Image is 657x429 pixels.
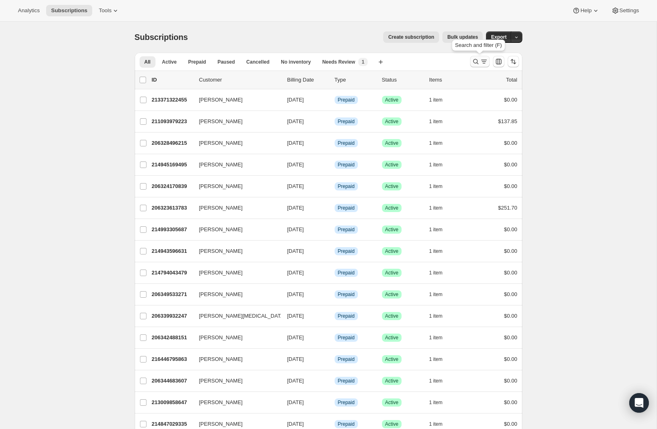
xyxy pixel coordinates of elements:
[152,202,517,214] div: 206323613783[PERSON_NAME][DATE]InfoPrepaidSuccessActive1 item$251.70
[199,355,243,363] span: [PERSON_NAME]
[152,312,193,320] p: 206339932247
[287,270,304,276] span: [DATE]
[429,202,452,214] button: 1 item
[199,334,243,342] span: [PERSON_NAME]
[498,205,517,211] span: $251.70
[194,374,276,387] button: [PERSON_NAME]
[385,118,399,125] span: Active
[287,421,304,427] span: [DATE]
[152,267,517,279] div: 214794043479[PERSON_NAME][DATE]InfoPrepaidSuccessActive1 item$0.00
[619,7,639,14] span: Settings
[51,7,87,14] span: Subscriptions
[338,399,355,406] span: Prepaid
[606,5,644,16] button: Settings
[504,378,517,384] span: $0.00
[199,269,243,277] span: [PERSON_NAME]
[152,94,517,106] div: 213371322455[PERSON_NAME][DATE]InfoPrepaidSuccessActive1 item$0.00
[194,396,276,409] button: [PERSON_NAME]
[194,353,276,366] button: [PERSON_NAME]
[287,248,304,254] span: [DATE]
[152,182,193,190] p: 206324170839
[152,334,193,342] p: 206342488151
[194,266,276,279] button: [PERSON_NAME]
[382,76,423,84] p: Status
[246,59,270,65] span: Cancelled
[152,355,193,363] p: 216446795863
[194,137,276,150] button: [PERSON_NAME]
[374,56,387,68] button: Create new view
[199,139,243,147] span: [PERSON_NAME]
[504,421,517,427] span: $0.00
[504,226,517,232] span: $0.00
[194,223,276,236] button: [PERSON_NAME]
[486,31,511,43] button: Export
[199,161,243,169] span: [PERSON_NAME]
[429,313,443,319] span: 1 item
[493,56,504,67] button: Customize table column order and visibility
[152,76,193,84] p: ID
[281,59,311,65] span: No inventory
[338,378,355,384] span: Prepaid
[287,356,304,362] span: [DATE]
[199,312,286,320] span: [PERSON_NAME][MEDICAL_DATA]
[338,248,355,254] span: Prepaid
[199,226,243,234] span: [PERSON_NAME]
[152,159,517,170] div: 214945169495[PERSON_NAME][DATE]InfoPrepaidSuccessActive1 item$0.00
[152,332,517,343] div: 206342488151[PERSON_NAME][DATE]InfoPrepaidSuccessActive1 item$0.00
[385,226,399,233] span: Active
[338,313,355,319] span: Prepaid
[287,97,304,103] span: [DATE]
[385,313,399,319] span: Active
[152,397,517,408] div: 213009858647[PERSON_NAME][DATE]InfoPrepaidSuccessActive1 item$0.00
[429,183,443,190] span: 1 item
[199,290,243,299] span: [PERSON_NAME]
[498,118,517,124] span: $137.85
[99,7,111,14] span: Tools
[429,97,443,103] span: 1 item
[152,161,193,169] p: 214945169495
[385,161,399,168] span: Active
[429,205,443,211] span: 1 item
[385,291,399,298] span: Active
[429,76,470,84] div: Items
[385,270,399,276] span: Active
[504,291,517,297] span: $0.00
[322,59,355,65] span: Needs Review
[429,270,443,276] span: 1 item
[194,115,276,128] button: [PERSON_NAME]
[429,137,452,149] button: 1 item
[429,421,443,427] span: 1 item
[194,201,276,214] button: [PERSON_NAME]
[385,378,399,384] span: Active
[338,118,355,125] span: Prepaid
[152,247,193,255] p: 214943596631
[338,421,355,427] span: Prepaid
[429,245,452,257] button: 1 item
[429,332,452,343] button: 1 item
[199,377,243,385] span: [PERSON_NAME]
[287,118,304,124] span: [DATE]
[362,59,364,65] span: 1
[506,76,517,84] p: Total
[429,397,452,408] button: 1 item
[567,5,604,16] button: Help
[18,7,40,14] span: Analytics
[152,96,193,104] p: 213371322455
[504,161,517,168] span: $0.00
[152,289,517,300] div: 206349533271[PERSON_NAME][DATE]InfoPrepaidSuccessActive1 item$0.00
[470,56,490,67] button: Search and filter results
[152,204,193,212] p: 206323613783
[385,183,399,190] span: Active
[287,140,304,146] span: [DATE]
[152,269,193,277] p: 214794043479
[429,118,443,125] span: 1 item
[429,375,452,387] button: 1 item
[152,290,193,299] p: 206349533271
[504,97,517,103] span: $0.00
[429,116,452,127] button: 1 item
[194,288,276,301] button: [PERSON_NAME]
[429,291,443,298] span: 1 item
[199,182,243,190] span: [PERSON_NAME]
[335,76,375,84] div: Type
[152,245,517,257] div: 214943596631[PERSON_NAME][DATE]InfoPrepaidSuccessActive1 item$0.00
